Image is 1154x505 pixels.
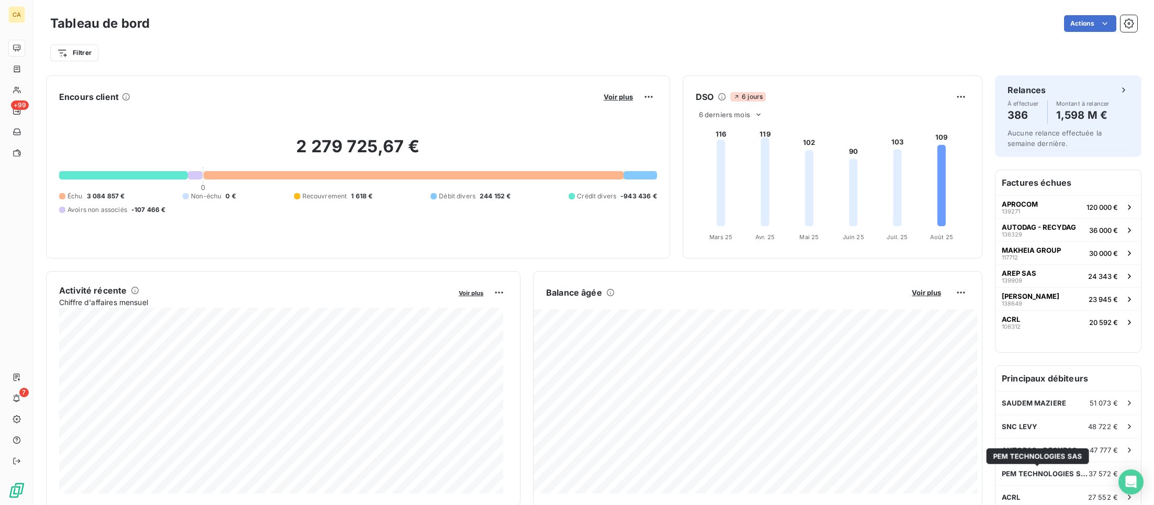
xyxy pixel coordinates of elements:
[1002,422,1037,431] span: SNC LEVY
[225,192,235,201] span: 0 €
[1002,269,1036,277] span: AREP SAS
[1089,226,1118,234] span: 36 000 €
[1002,493,1021,501] span: ACRL
[1002,300,1022,307] span: 138649
[887,233,908,241] tspan: Juil. 25
[699,110,750,119] span: 6 derniers mois
[1089,469,1118,478] span: 37 572 €
[995,264,1141,287] button: AREP SAS13990924 343 €
[19,388,29,397] span: 7
[1118,469,1144,495] div: Open Intercom Messenger
[439,192,476,201] span: Débit divers
[1002,323,1021,330] span: 108312
[1090,399,1118,407] span: 51 073 €
[50,44,98,61] button: Filtrer
[1002,446,1078,454] span: AUTODAG - RECYDAG
[456,288,487,297] button: Voir plus
[995,218,1141,241] button: AUTODAG - RECYDAG13632936 000 €
[601,92,636,102] button: Voir plus
[995,195,1141,218] button: APROCOM139271120 000 €
[351,192,372,201] span: 1 618 €
[1088,493,1118,501] span: 27 552 €
[59,136,657,167] h2: 2 279 725,67 €
[59,91,119,103] h6: Encours client
[842,233,864,241] tspan: Juin 25
[912,288,941,297] span: Voir plus
[995,366,1141,391] h6: Principaux débiteurs
[546,286,602,299] h6: Balance âgée
[1089,295,1118,304] span: 23 945 €
[1002,292,1059,300] span: [PERSON_NAME]
[993,452,1082,461] span: PEM TECHNOLOGIES SAS
[67,192,83,201] span: Échu
[995,241,1141,264] button: MAKHEIA GROUP11771230 000 €
[131,205,166,215] span: -107 466 €
[50,14,150,33] h3: Tableau de bord
[67,205,127,215] span: Avoirs non associés
[8,482,25,499] img: Logo LeanPay
[730,92,766,102] span: 6 jours
[755,233,775,241] tspan: Avr. 25
[1002,399,1066,407] span: SAUDEM MAZIERE
[1002,231,1022,238] span: 136329
[11,100,29,110] span: +99
[995,310,1141,333] button: ACRL10831220 592 €
[1008,100,1039,107] span: À effectuer
[1088,422,1118,431] span: 48 722 €
[1008,129,1102,148] span: Aucune relance effectuée la semaine dernière.
[459,289,483,297] span: Voir plus
[1002,208,1020,215] span: 139271
[1056,107,1110,124] h4: 1,598 M €
[995,170,1141,195] h6: Factures échues
[1002,315,1020,323] span: ACRL
[8,103,25,119] a: +99
[909,288,944,297] button: Voir plus
[1056,100,1110,107] span: Montant à relancer
[302,192,347,201] span: Recouvrement
[1087,203,1118,211] span: 120 000 €
[1002,200,1038,208] span: APROCOM
[995,287,1141,310] button: [PERSON_NAME]13864923 945 €
[1002,246,1061,254] span: MAKHEIA GROUP
[87,192,125,201] span: 3 084 857 €
[604,93,633,101] span: Voir plus
[480,192,511,201] span: 244 152 €
[930,233,953,241] tspan: Août 25
[1064,15,1116,32] button: Actions
[1089,318,1118,327] span: 20 592 €
[191,192,221,201] span: Non-échu
[1002,469,1089,478] span: PEM TECHNOLOGIES SAS
[709,233,732,241] tspan: Mars 25
[8,6,25,23] div: CA
[201,183,205,192] span: 0
[577,192,616,201] span: Crédit divers
[1002,254,1018,261] span: 117712
[59,284,127,297] h6: Activité récente
[620,192,657,201] span: -943 436 €
[1090,446,1118,454] span: 47 777 €
[1088,272,1118,280] span: 24 343 €
[799,233,819,241] tspan: Mai 25
[1089,249,1118,257] span: 30 000 €
[1008,107,1039,124] h4: 386
[1002,223,1076,231] span: AUTODAG - RECYDAG
[1008,84,1046,96] h6: Relances
[59,297,451,308] span: Chiffre d'affaires mensuel
[1002,277,1022,284] span: 139909
[696,91,714,103] h6: DSO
